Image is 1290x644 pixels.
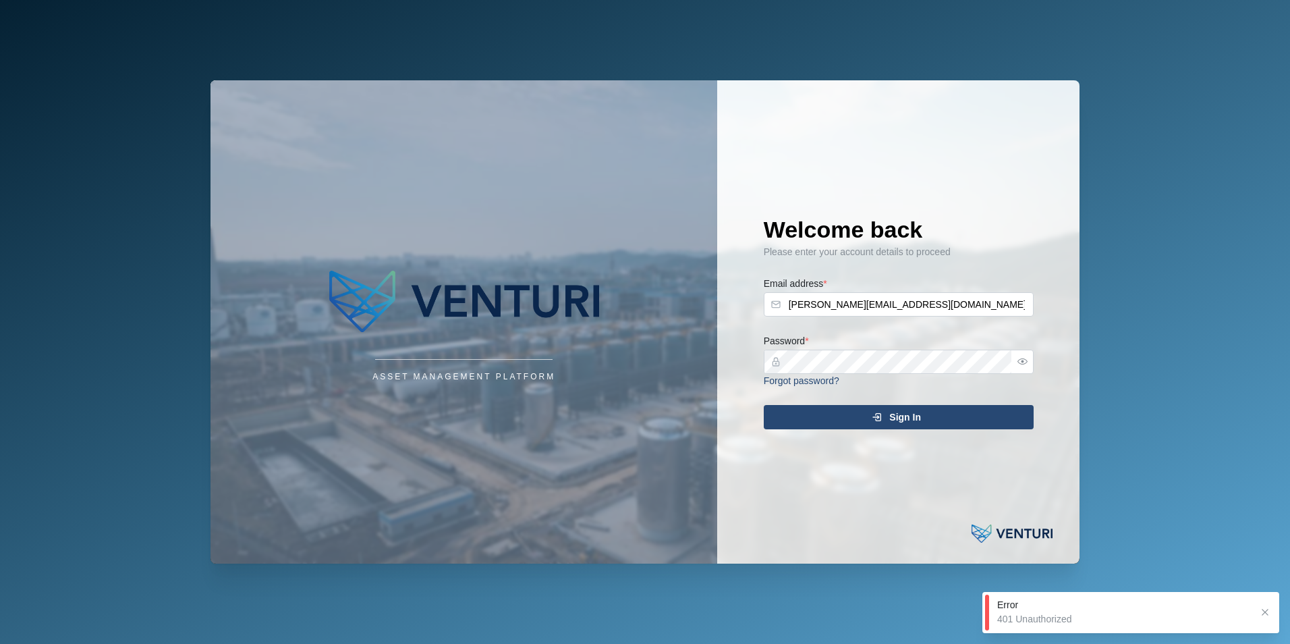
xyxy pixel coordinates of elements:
span: Sign In [889,406,921,429]
div: 401 Unauthorized [997,613,1251,626]
input: Enter your email [764,292,1034,317]
label: Password [764,334,809,349]
a: Forgot password? [764,375,839,386]
label: Email address [764,277,827,292]
button: Sign In [764,405,1034,429]
img: Company Logo [329,261,599,342]
div: Error [997,599,1251,612]
img: Powered by: Venturi [972,520,1053,547]
div: Asset Management Platform [372,371,555,383]
h1: Welcome back [764,215,1034,244]
div: Please enter your account details to proceed [764,245,1034,260]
